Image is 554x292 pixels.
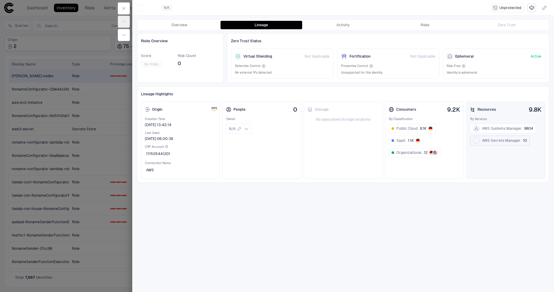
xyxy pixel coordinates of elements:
button: Overview [139,21,221,29]
span: Preventive Control [341,64,368,68]
span: No associated storage locations [308,117,379,122]
span: Score [141,53,162,58]
div: Resources [470,107,496,112]
span: Detective Control [235,64,261,68]
div: AWS [211,106,216,111]
span: CSP Account ID [145,145,216,149]
div: Risks Overview [141,37,220,45]
button: AWS Systems Manager9804 [470,124,536,133]
span: Virtual Shielding [243,54,272,59]
span: N/A [164,6,169,10]
button: 111505441201 [145,149,179,159]
div: Storage [308,107,329,112]
span: Connection Name [145,161,216,165]
div: Lineage Highlights [141,90,545,98]
span: Fortification [349,54,371,59]
span: 111505441201 [146,151,170,156]
button: AWS [145,165,162,175]
button: AWS Secrets Manager10 [470,136,530,145]
span: Active [531,54,541,59]
span: 9804 [524,126,533,131]
span: 9.2K [447,106,460,113]
div: Origin [145,107,162,112]
span: [DATE] 06:00:39 [145,136,173,141]
div: Consumers [389,107,416,112]
span: 12 [424,150,427,155]
span: 8.1K [420,126,427,131]
button: Organizational12DEUS [389,148,440,157]
span: Organizational [396,150,421,155]
span: No Risks [144,62,159,67]
div: Mark as Crown Jewel [527,4,536,12]
span: Risk Count [178,53,196,58]
img: DE [416,139,420,142]
span: 9.8K [529,106,541,113]
div: People [226,107,246,112]
span: Ephemeral [455,54,474,59]
span: Public Cloud [396,126,418,131]
span: Not Applicable [410,54,435,59]
img: DE [429,127,432,130]
div: 10/6/2021 11:42:14 (GMT+00:00 UTC) [145,122,171,127]
div: Zero Trust Status [231,37,545,45]
span: Unsupported for this identity [341,71,382,75]
span: By Classification [389,117,460,121]
span: Last Used [145,131,216,135]
span: Owner [226,117,297,121]
span: 0 [178,61,196,67]
button: SaaS1.1KDE [389,136,423,145]
span: Unprotected [499,5,521,10]
span: No external IPs detected [235,71,272,75]
img: US [433,151,437,154]
span: Not Applicable [305,54,330,59]
span: 1.1K [408,138,414,143]
img: DE [430,151,433,154]
span: [DATE] 13:42:14 [145,122,171,127]
button: Lineage [221,21,302,29]
span: Risk-Free [447,64,461,68]
span: N/A [229,126,236,131]
span: SaaS [396,138,405,143]
span: Identity is ephemeral [447,71,477,75]
span: AWS Systems Manager [482,126,522,131]
span: 10 [523,138,527,143]
button: Activity [302,21,384,29]
span: AWS [146,168,154,173]
span: AWS Secrets Manager [482,138,521,143]
div: Zero Trust [498,23,516,27]
div: Risks [421,23,429,27]
button: Public Cloud8.1KDE [389,124,436,133]
span: By Services [470,117,541,121]
span: Creation Time [145,117,216,121]
div: 9/8/2025 04:00:39 (GMT+00:00 UTC) [145,136,173,141]
span: 0 [293,106,297,113]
